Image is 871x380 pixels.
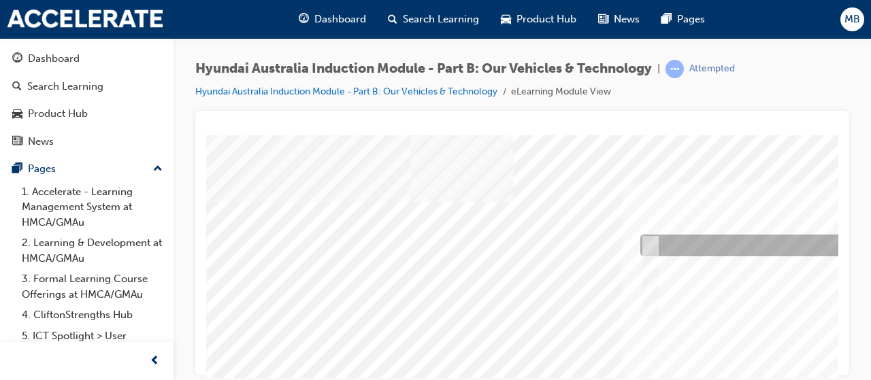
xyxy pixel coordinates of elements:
[16,232,168,269] a: 2. Learning & Development at HMCA/GMAu
[677,12,705,27] span: Pages
[5,129,168,154] a: News
[661,11,672,28] span: pages-icon
[16,326,168,362] a: 5. ICT Spotlight > User Awareness Training
[516,12,576,27] span: Product Hub
[614,12,640,27] span: News
[5,156,168,182] button: Pages
[16,182,168,233] a: 1. Accelerate - Learning Management System at HMCA/GMAu
[5,74,168,99] a: Search Learning
[28,51,80,67] div: Dashboard
[12,81,22,93] span: search-icon
[5,46,168,71] a: Dashboard
[16,305,168,326] a: 4. CliftonStrengths Hub
[501,11,511,28] span: car-icon
[299,11,309,28] span: guage-icon
[5,44,168,156] button: DashboardSearch LearningProduct HubNews
[195,61,652,77] span: Hyundai Australia Induction Module - Part B: Our Vehicles & Technology
[657,61,660,77] span: |
[288,5,377,33] a: guage-iconDashboard
[7,10,163,29] img: accelerate-hmca
[511,84,611,100] li: eLearning Module View
[195,86,497,97] a: Hyundai Australia Induction Module - Part B: Our Vehicles & Technology
[27,79,103,94] div: Search Learning
[12,108,22,120] span: car-icon
[490,5,587,33] a: car-iconProduct Hub
[388,11,397,28] span: search-icon
[153,160,163,178] span: up-icon
[28,134,54,150] div: News
[314,12,366,27] span: Dashboard
[840,7,864,31] button: MB
[403,12,479,27] span: Search Learning
[844,12,860,27] span: MB
[587,5,651,33] a: news-iconNews
[598,11,608,28] span: news-icon
[28,106,88,122] div: Product Hub
[28,161,56,177] div: Pages
[377,5,490,33] a: search-iconSearch Learning
[651,5,716,33] a: pages-iconPages
[689,63,735,75] div: Attempted
[12,163,22,175] span: pages-icon
[665,60,684,78] span: learningRecordVerb_ATTEMPT-icon
[12,136,22,148] span: news-icon
[150,353,160,370] span: prev-icon
[12,53,22,65] span: guage-icon
[16,269,168,305] a: 3. Formal Learning Course Offerings at HMCA/GMAu
[5,101,168,126] a: Product Hub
